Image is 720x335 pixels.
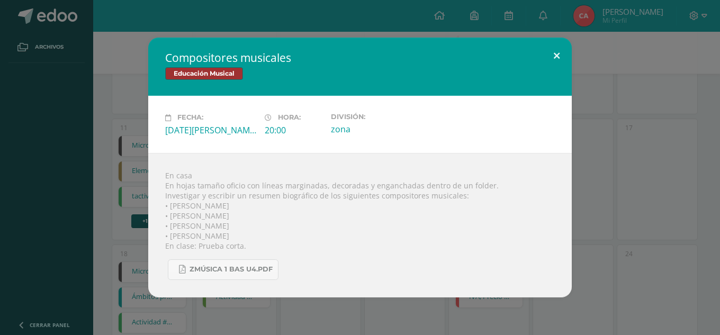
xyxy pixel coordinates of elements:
h2: Compositores musicales [165,50,555,65]
span: Hora: [278,114,301,122]
button: Close (Esc) [542,38,572,74]
div: En casa En hojas tamaño oficio con líneas marginadas, decoradas y enganchadas dentro de un folder... [148,153,572,297]
span: Zmúsica 1 Bas U4.pdf [190,265,273,274]
span: Fecha: [177,114,203,122]
a: Zmúsica 1 Bas U4.pdf [168,259,278,280]
div: 20:00 [265,124,322,136]
label: División: [331,113,422,121]
span: Educación Musical [165,67,243,80]
div: [DATE][PERSON_NAME] [165,124,256,136]
div: zona [331,123,422,135]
